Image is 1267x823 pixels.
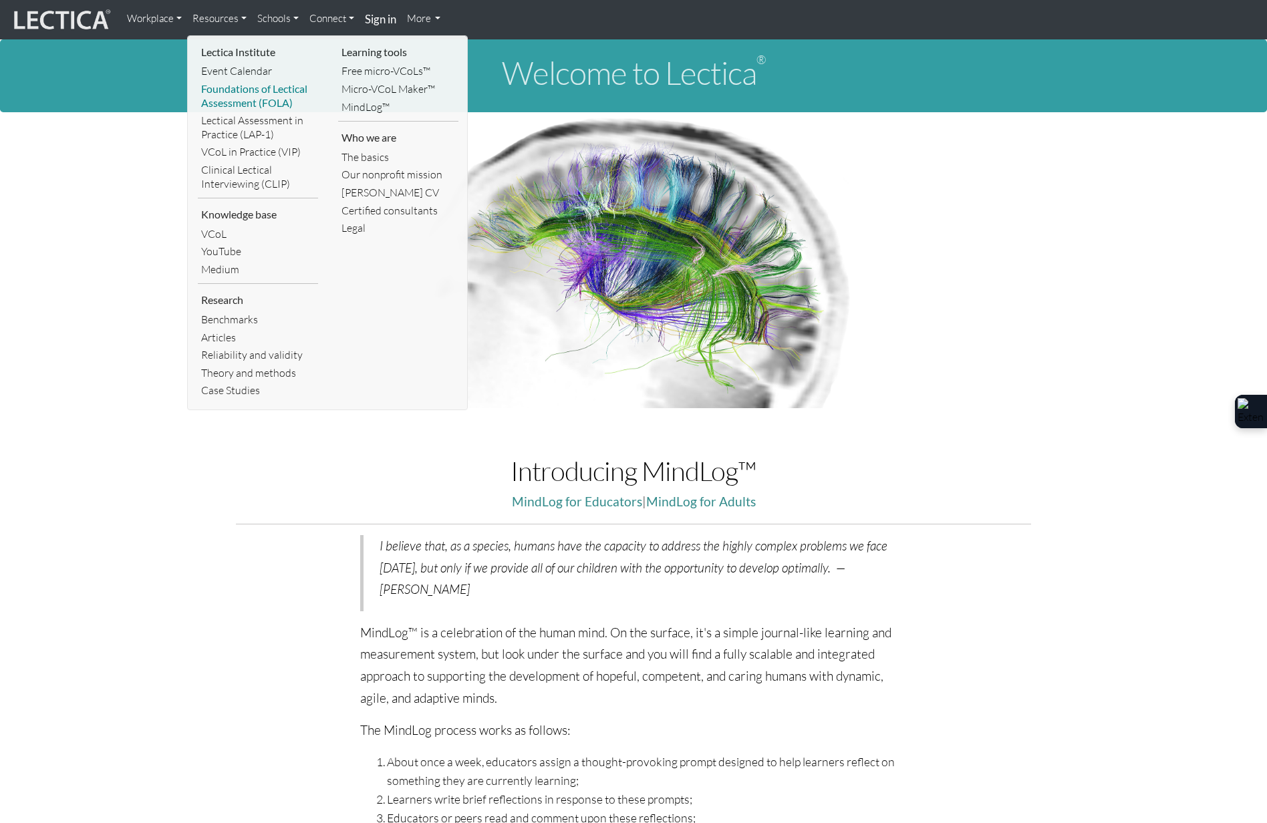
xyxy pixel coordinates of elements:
[512,494,642,509] a: MindLog for Educators
[387,752,907,790] li: About once a week, educators assign a thought-provoking prompt designed to help learners reflect ...
[338,166,458,184] a: Our nonprofit mission
[365,12,396,26] strong: Sign in
[756,52,766,67] sup: ®
[198,311,318,329] a: Benchmarks
[252,5,304,32] a: Schools
[338,98,458,116] a: MindLog™
[380,535,891,601] p: I believe that, as a species, humans have the capacity to address the highly complex problems we ...
[387,790,907,808] li: Learners write brief reflections in response to these prompts;
[198,112,318,143] a: Lectical Assessment in Practice (LAP-1)
[338,148,458,166] a: The basics
[198,346,318,364] a: Reliability and validity
[411,112,856,409] img: Human Connectome Project Image
[338,202,458,220] a: Certified consultants
[236,456,1031,486] h1: Introducing MindLog™
[338,184,458,202] a: [PERSON_NAME] CV
[11,7,111,33] img: lecticalive
[338,41,458,63] li: Learning tools
[198,161,318,192] a: Clinical Lectical Interviewing (CLIP)
[360,719,907,742] p: The MindLog process works as follows:
[198,80,318,112] a: Foundations of Lectical Assessment (FOLA)
[198,143,318,161] a: VCoL in Practice (VIP)
[646,494,756,509] a: MindLog for Adults
[198,242,318,261] a: YouTube
[360,5,402,34] a: Sign in
[11,55,1256,91] h1: Welcome to Lectica
[198,289,318,311] li: Research
[187,5,252,32] a: Resources
[198,225,318,243] a: VCoL
[198,41,318,63] li: Lectica Institute
[360,622,907,709] p: MindLog™ is a celebration of the human mind. On the surface, it's a simple journal-like learning ...
[338,219,458,237] a: Legal
[198,261,318,279] a: Medium
[198,62,318,80] a: Event Calendar
[338,80,458,98] a: Micro-VCoL Maker™
[1238,398,1264,425] img: Extension Icon
[304,5,360,32] a: Connect
[198,204,318,225] li: Knowledge base
[198,364,318,382] a: Theory and methods
[236,491,1031,513] p: |
[338,62,458,80] a: Free micro-VCoLs™
[198,329,318,347] a: Articles
[402,5,446,32] a: More
[122,5,187,32] a: Workplace
[198,381,318,399] a: Case Studies
[338,127,458,148] li: Who we are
